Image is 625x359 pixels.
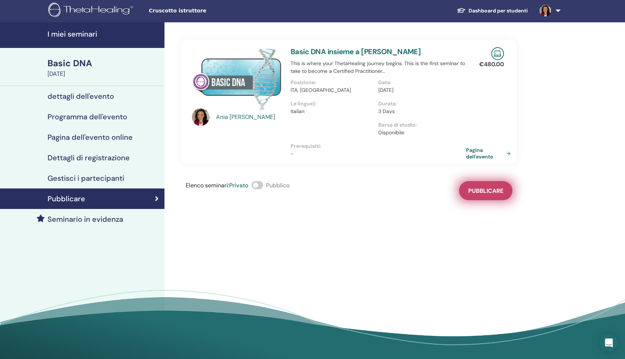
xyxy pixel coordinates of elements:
div: [DATE] [48,70,160,78]
p: - [291,150,466,158]
p: [DATE] [378,86,462,94]
p: This is where your ThetaHealing journey begins. This is the first seminar to take to become a Cer... [291,60,466,75]
img: logo.png [48,3,136,19]
h4: I miei seminari [48,30,160,38]
p: € 480.00 [479,60,504,69]
img: graduation-cap-white.svg [457,7,466,14]
h4: Dettagli di registrazione [48,153,130,162]
a: Ania [PERSON_NAME] [216,113,284,121]
span: Pubblicare [468,187,503,195]
p: 3 Days [378,108,462,115]
h4: Pagina dell'evento online [48,133,133,142]
span: Privato [229,182,249,189]
a: Dashboard per studenti [451,4,534,18]
h4: Gestisci i partecipanti [48,174,124,183]
p: Prerequisiti : [291,142,466,150]
img: Live Online Seminar [491,47,504,60]
span: Pubblico [266,182,290,189]
button: Pubblicare [459,181,512,200]
h4: Programma dell'evento [48,112,127,121]
p: ITA, [GEOGRAPHIC_DATA] [291,86,374,94]
p: Disponibile [378,129,462,137]
p: Posizione : [291,79,374,86]
img: default.jpg [539,5,551,16]
span: Cruscotto istruttore [149,7,258,15]
a: Pagina dell'evento [466,147,514,160]
span: Elenco seminari : [186,182,229,189]
p: Italian [291,108,374,115]
p: Borsa di studio : [378,121,462,129]
h4: dettagli dell'evento [48,92,114,101]
img: Basic DNA [192,47,282,111]
h4: Seminario in evidenza [48,215,123,224]
a: Basic DNA insieme a [PERSON_NAME] [291,47,421,56]
div: Basic DNA [48,57,160,70]
img: default.jpg [192,108,209,126]
p: Le lingue) : [291,100,374,108]
div: Open Intercom Messenger [600,334,618,352]
a: Basic DNA[DATE] [43,57,164,78]
h4: Pubblicare [48,194,85,203]
p: Data : [378,79,462,86]
p: Durata : [378,100,462,108]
